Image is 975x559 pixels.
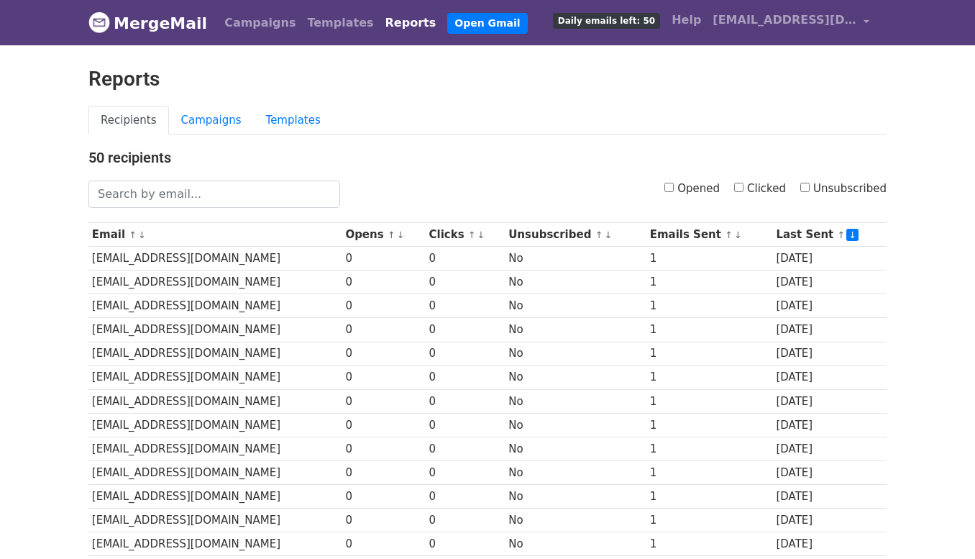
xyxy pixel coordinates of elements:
[505,294,646,318] td: No
[88,509,342,532] td: [EMAIL_ADDRESS][DOMAIN_NAME]
[447,13,527,34] a: Open Gmail
[426,437,505,460] td: 0
[342,294,426,318] td: 0
[505,271,646,294] td: No
[342,318,426,342] td: 0
[646,532,773,556] td: 1
[734,183,743,192] input: Clicked
[342,437,426,460] td: 0
[254,106,333,135] a: Templates
[88,12,110,33] img: MergeMail logo
[773,532,887,556] td: [DATE]
[646,509,773,532] td: 1
[505,485,646,509] td: No
[426,509,505,532] td: 0
[505,461,646,485] td: No
[426,461,505,485] td: 0
[646,485,773,509] td: 1
[129,229,137,240] a: ↑
[646,437,773,460] td: 1
[773,247,887,271] td: [DATE]
[664,183,674,192] input: Opened
[505,342,646,365] td: No
[468,229,476,240] a: ↑
[88,389,342,413] td: [EMAIL_ADDRESS][DOMAIN_NAME]
[397,229,405,240] a: ↓
[219,9,301,37] a: Campaigns
[88,8,207,38] a: MergeMail
[342,365,426,389] td: 0
[342,461,426,485] td: 0
[88,532,342,556] td: [EMAIL_ADDRESS][DOMAIN_NAME]
[426,485,505,509] td: 0
[426,389,505,413] td: 0
[477,229,485,240] a: ↓
[646,247,773,271] td: 1
[88,485,342,509] td: [EMAIL_ADDRESS][DOMAIN_NAME]
[88,294,342,318] td: [EMAIL_ADDRESS][DOMAIN_NAME]
[800,183,810,192] input: Unsubscribed
[646,223,773,247] th: Emails Sent
[342,389,426,413] td: 0
[426,365,505,389] td: 0
[342,223,426,247] th: Opens
[646,271,773,294] td: 1
[773,509,887,532] td: [DATE]
[88,67,887,91] h2: Reports
[666,6,707,35] a: Help
[713,12,856,29] span: [EMAIL_ADDRESS][DOMAIN_NAME]
[837,229,845,240] a: ↑
[388,229,395,240] a: ↑
[773,294,887,318] td: [DATE]
[342,247,426,271] td: 0
[547,6,666,35] a: Daily emails left: 50
[342,342,426,365] td: 0
[426,413,505,437] td: 0
[646,365,773,389] td: 1
[169,106,254,135] a: Campaigns
[707,6,875,40] a: [EMAIL_ADDRESS][DOMAIN_NAME]
[773,485,887,509] td: [DATE]
[553,13,660,29] span: Daily emails left: 50
[773,365,887,389] td: [DATE]
[773,342,887,365] td: [DATE]
[88,247,342,271] td: [EMAIL_ADDRESS][DOMAIN_NAME]
[88,342,342,365] td: [EMAIL_ADDRESS][DOMAIN_NAME]
[505,389,646,413] td: No
[426,532,505,556] td: 0
[88,149,887,166] h4: 50 recipients
[505,437,646,460] td: No
[646,389,773,413] td: 1
[773,389,887,413] td: [DATE]
[380,9,442,37] a: Reports
[505,509,646,532] td: No
[88,461,342,485] td: [EMAIL_ADDRESS][DOMAIN_NAME]
[342,485,426,509] td: 0
[426,247,505,271] td: 0
[595,229,603,240] a: ↑
[773,223,887,247] th: Last Sent
[734,229,742,240] a: ↓
[505,318,646,342] td: No
[426,318,505,342] td: 0
[773,271,887,294] td: [DATE]
[88,271,342,294] td: [EMAIL_ADDRESS][DOMAIN_NAME]
[426,271,505,294] td: 0
[646,413,773,437] td: 1
[773,461,887,485] td: [DATE]
[505,413,646,437] td: No
[88,181,340,208] input: Search by email...
[604,229,612,240] a: ↓
[301,9,379,37] a: Templates
[800,181,887,197] label: Unsubscribed
[88,223,342,247] th: Email
[88,106,169,135] a: Recipients
[505,532,646,556] td: No
[88,318,342,342] td: [EMAIL_ADDRESS][DOMAIN_NAME]
[734,181,786,197] label: Clicked
[725,229,733,240] a: ↑
[88,437,342,460] td: [EMAIL_ADDRESS][DOMAIN_NAME]
[342,271,426,294] td: 0
[773,413,887,437] td: [DATE]
[505,223,646,247] th: Unsubscribed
